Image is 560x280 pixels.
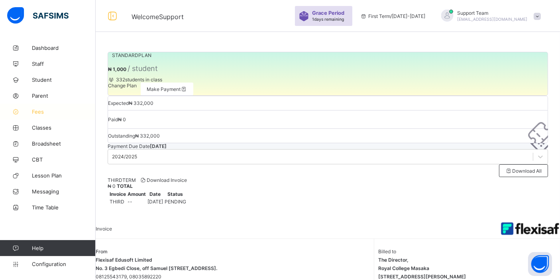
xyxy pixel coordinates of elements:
img: sticker-purple.71386a28dfed39d6af7621340158ba97.svg [299,11,309,21]
span: Staff [32,61,96,67]
td: [DATE] [147,198,163,205]
span: Payment Due Date [108,143,150,149]
span: ₦ 332,000 [135,133,160,139]
span: Make Payment [147,86,187,92]
span: CBT [32,156,96,163]
span: Welcome Support [132,13,184,21]
span: / student [128,64,158,73]
span: Download All [505,168,542,174]
div: SupportTeam [433,10,545,23]
th: Invoice [109,191,126,197]
span: 08125543179, 08035892220 [96,274,374,280]
span: Grace Period [312,10,344,16]
span: Classes [32,124,96,131]
td: THIRD [109,198,126,205]
span: STANDARD PLAN [112,52,151,58]
span: The Director, [378,257,554,263]
span: [STREET_ADDRESS][PERSON_NAME] [378,274,554,280]
span: ₦ 0 [118,116,126,122]
span: Paid [108,116,118,122]
td: -- [127,198,146,205]
span: ₦ 332,000 [129,100,153,106]
div: 2024/2025 [112,154,137,160]
span: Lesson Plan [32,172,96,179]
span: From [96,248,374,254]
span: No. 3 Egbedi Close, off Samuel [STREET_ADDRESS]. [96,265,374,271]
span: Invoice [96,226,112,232]
span: ₦ 0 [108,183,116,189]
span: 1 days remaining [312,17,344,22]
th: Date [147,191,163,197]
span: ₦ 1,000 [108,66,126,72]
span: [DATE] [150,143,167,149]
th: Amount [127,191,146,197]
span: Expected [108,100,129,106]
span: THIRD TERM [108,177,136,183]
span: Help [32,245,95,251]
span: Fees [32,108,96,115]
span: Dashboard [32,45,96,51]
span: Support Team [457,10,528,16]
span: [EMAIL_ADDRESS][DOMAIN_NAME] [457,17,528,22]
span: Royal College Masaka [378,265,554,271]
td: PENDING [164,198,187,205]
span: Parent [32,93,96,99]
span: session/term information [360,13,425,19]
span: Change Plan [108,83,137,89]
b: TOTAL [117,183,133,189]
span: 332 students in class [108,77,162,83]
span: Broadsheet [32,140,96,147]
span: Messaging [32,188,96,195]
span: Flexisaf Edusoft Limited [96,257,374,263]
span: Outstanding [108,133,135,139]
span: Download Invoice [140,177,187,183]
th: Status [164,191,187,197]
span: Billed to [378,248,554,254]
img: safsims [7,7,69,24]
span: Student [32,77,96,83]
span: Time Table [32,204,96,211]
img: Flexisaf Logo [500,219,560,239]
button: Open asap [528,252,552,276]
span: Configuration [32,261,95,267]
